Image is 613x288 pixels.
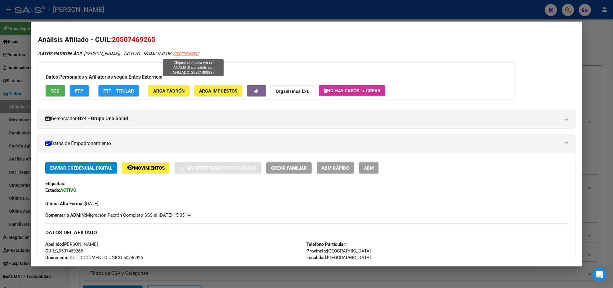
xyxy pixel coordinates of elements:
div: Open Intercom Messenger [592,267,607,282]
button: SSS [46,85,65,97]
strong: Teléfono Particular: [306,242,346,247]
strong: CUIL: [45,248,56,254]
mat-icon: remove_red_eye [127,164,134,171]
span: 20507469265 [45,248,83,254]
button: Sin Certificado Discapacidad [174,162,261,174]
span: [PERSON_NAME] [38,51,119,56]
button: Movimientos [122,162,170,174]
button: FTP [70,85,89,97]
h3: Datos Personales y Afiliatorios según Entes Externos: [46,73,507,81]
button: ABM Rápido [317,162,354,174]
h2: Análisis Afiliado - CUIL: [38,35,575,45]
span: FTP [75,88,83,94]
span: No hay casos -> Crear [324,88,381,93]
mat-expansion-panel-header: Datos de Empadronamiento [38,134,575,153]
span: Crear Familiar [271,165,307,171]
span: SSS [51,88,59,94]
span: [GEOGRAPHIC_DATA] [306,248,371,254]
span: [GEOGRAPHIC_DATA] [306,255,371,260]
strong: ACTIVO [60,188,76,193]
strong: Documento: [45,255,70,260]
span: Sin Certificado Discapacidad [186,165,257,171]
i: | ACTIVO | [38,51,199,56]
mat-expansion-panel-header: Gerenciador:G24 - Grupo Uno Salud [38,110,575,128]
strong: Etiquetas: [45,181,65,186]
span: FTP - Titular [103,88,134,94]
span: ARCA Padrón [153,88,185,94]
mat-panel-title: Gerenciador: [45,115,560,122]
span: [PERSON_NAME] [45,242,98,247]
strong: Comentario ADMIN: [45,212,86,218]
button: No hay casos -> Crear [319,85,385,96]
span: Movimientos [134,165,165,171]
strong: Apellido: [45,242,63,247]
span: DU - DOCUMENTO UNICO 50746926 [45,255,143,260]
span: ARCA Impuestos [199,88,237,94]
button: FTP - Titular [98,85,139,97]
button: ARCA Impuestos [194,85,242,97]
strong: Provincia: [306,248,327,254]
strong: Estado: [45,188,60,193]
span: 20321309837 [173,51,199,56]
strong: DATOS PADRÓN ÁGIL: [38,51,84,56]
button: Enviar Credencial Digital [45,162,117,174]
span: ABM [364,165,374,171]
button: Organismos Ext. [271,85,314,97]
strong: G24 - Grupo Uno Salud [78,115,128,122]
button: ABM [359,162,379,174]
span: 20507469265 [112,36,155,43]
strong: Organismos Ext. [276,89,309,94]
span: Enviar Credencial Digital [50,165,112,171]
strong: Última Alta Formal: [45,201,85,206]
span: FAMILIAR DE: [145,51,199,56]
button: Crear Familiar [266,162,312,174]
span: [DATE] [45,201,98,206]
span: Migración Padrón Completo SSS el [DATE] 15:05:14 [45,212,191,219]
mat-panel-title: Datos de Empadronamiento [45,140,560,147]
button: ARCA Padrón [148,85,190,97]
strong: Localidad: [306,255,327,260]
h3: DATOS DEL AFILIADO [45,229,568,236]
span: ABM Rápido [322,165,349,171]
